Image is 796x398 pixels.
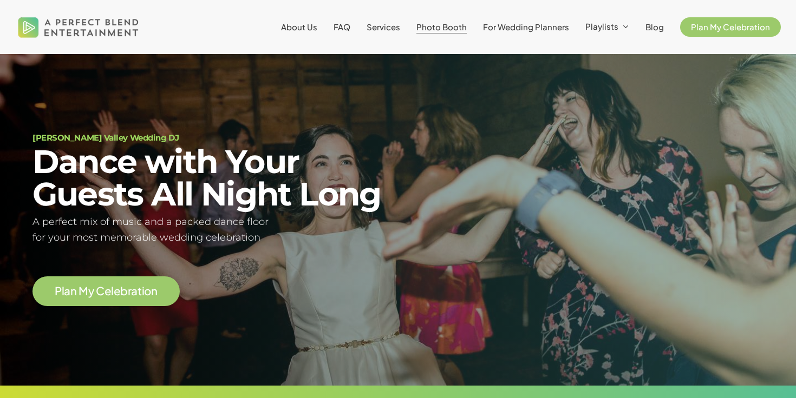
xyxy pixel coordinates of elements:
span: e [114,286,121,297]
a: About Us [281,23,317,31]
a: Plan My Celebration [680,23,781,31]
span: About Us [281,22,317,32]
span: For Wedding Planners [483,22,569,32]
span: n [70,286,77,297]
span: b [120,286,128,297]
span: FAQ [334,22,350,32]
span: l [62,286,64,297]
a: Photo Booth [416,23,467,31]
img: A Perfect Blend Entertainment [15,8,142,47]
span: P [55,286,62,297]
span: e [105,286,112,297]
span: i [142,286,145,297]
h1: [PERSON_NAME] Valley Wedding DJ [32,134,384,142]
span: C [96,286,105,297]
a: Services [367,23,400,31]
a: FAQ [334,23,350,31]
a: Playlists [585,22,629,32]
span: t [138,286,142,297]
a: For Wedding Planners [483,23,569,31]
span: l [111,286,114,297]
span: y [88,286,94,297]
span: r [128,286,132,297]
span: Plan My Celebration [691,22,770,32]
span: Blog [645,22,664,32]
span: Photo Booth [416,22,467,32]
a: Blog [645,23,664,31]
span: a [64,286,70,297]
span: M [79,286,88,297]
span: o [144,286,151,297]
span: n [151,286,158,297]
span: Services [367,22,400,32]
span: a [131,286,138,297]
a: Plan My Celebration [55,285,157,297]
h2: Dance with Your Guests All Night Long [32,145,384,210]
h5: A perfect mix of music and a packed dance floor for your most memorable wedding celebration [32,214,384,246]
span: Playlists [585,21,618,31]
